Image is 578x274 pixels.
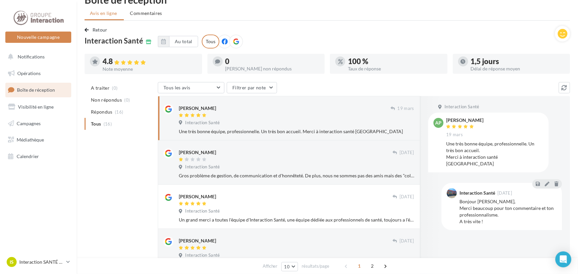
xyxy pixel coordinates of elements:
[5,32,71,43] button: Nouvelle campagne
[225,66,320,71] div: [PERSON_NAME] non répondus
[125,97,130,103] span: (0)
[17,120,41,126] span: Campagnes
[10,259,14,265] span: IS
[18,54,45,59] span: Notifications
[4,133,73,147] a: Médiathèque
[4,83,73,97] a: Boîte de réception
[179,217,414,223] div: Un grand merci a toutes l'équipe d'Interaction Santé, une équipe dédiée aux professionnels de san...
[185,252,220,258] span: Interaction Santé
[85,37,143,45] span: Interaction Santé
[163,85,190,90] span: Tous les avis
[459,198,557,225] div: Bonjour [PERSON_NAME], Merci beaucoup pour ton commentaire et ton professionnalisme. A très vite !
[281,262,298,271] button: 10
[93,27,108,33] span: Retour
[4,117,73,131] a: Campagnes
[19,259,64,265] p: Interaction SANTÉ MACON
[115,109,123,115] span: (16)
[400,150,414,156] span: [DATE]
[446,132,463,138] span: 19 mars
[158,82,224,93] button: Tous les avis
[158,36,198,47] button: Au total
[169,36,198,47] button: Au total
[4,100,73,114] a: Visibilité en ligne
[112,85,118,91] span: (0)
[555,251,571,267] div: Open Intercom Messenger
[17,70,41,76] span: Opérations
[263,263,278,269] span: Afficher
[179,172,414,179] div: Gros problème de gestion, de communication et d'honnêteté. De plus, nous ne sommes pas des amis m...
[91,85,110,91] span: A traiter
[179,149,216,156] div: [PERSON_NAME]
[85,26,110,34] button: Retour
[130,10,162,17] span: Commentaires
[91,109,113,115] span: Répondus
[4,149,73,163] a: Calendrier
[471,66,565,71] div: Délai de réponse moyen
[179,105,216,112] div: [PERSON_NAME]
[91,97,122,103] span: Non répondus
[17,153,39,159] span: Calendrier
[435,120,442,126] span: AP
[444,104,479,110] span: Interaction Santé
[17,87,55,93] span: Boîte de réception
[497,191,512,195] span: [DATE]
[227,82,277,93] button: Filtrer par note
[17,137,44,142] span: Médiathèque
[179,237,216,244] div: [PERSON_NAME]
[179,128,414,135] div: Une très bonne équipe, professionnelle. Un très bon accueil. Merci à interaction santé [GEOGRAPHI...
[400,194,414,200] span: [DATE]
[179,193,216,200] div: [PERSON_NAME]
[284,264,290,269] span: 10
[185,208,220,214] span: Interaction Santé
[103,58,197,65] div: 4.8
[4,50,70,64] button: Notifications
[225,58,320,65] div: 0
[459,191,495,195] div: Interaction Santé
[103,67,197,71] div: Note moyenne
[4,66,73,80] a: Opérations
[5,256,71,268] a: IS Interaction SANTÉ MACON
[185,164,220,170] span: Interaction Santé
[354,261,365,271] span: 1
[348,58,442,65] div: 100 %
[202,35,219,48] div: Tous
[185,120,220,126] span: Interaction Santé
[398,106,414,112] span: 19 mars
[471,58,565,65] div: 1,5 jours
[18,104,54,110] span: Visibilité en ligne
[446,118,483,123] div: [PERSON_NAME]
[400,238,414,244] span: [DATE]
[348,66,442,71] div: Taux de réponse
[302,263,329,269] span: résultats/page
[446,140,543,167] div: Une très bonne équipe, professionnelle. Un très bon accueil. Merci à interaction santé [GEOGRAPHI...
[367,261,378,271] span: 2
